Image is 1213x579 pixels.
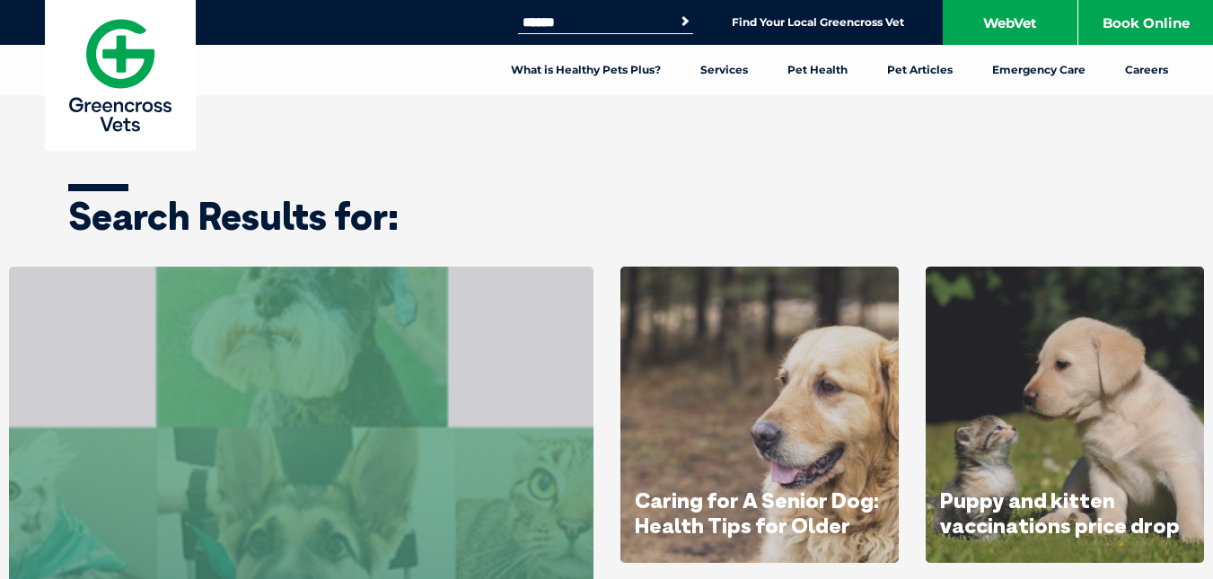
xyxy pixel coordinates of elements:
a: Pet Articles [867,45,972,95]
a: Careers [1105,45,1188,95]
a: Puppy and kitten vaccinations price drop [940,487,1180,539]
a: What is Healthy Pets Plus? [491,45,681,95]
a: Services [681,45,768,95]
a: Emergency Care [972,45,1105,95]
button: Search [676,13,694,31]
a: Find Your Local Greencross Vet [732,15,904,30]
a: Caring for A Senior Dog: Health Tips for Older Dogs [635,487,879,563]
a: Pet Health [768,45,867,95]
h1: Search Results for: [68,197,1146,235]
